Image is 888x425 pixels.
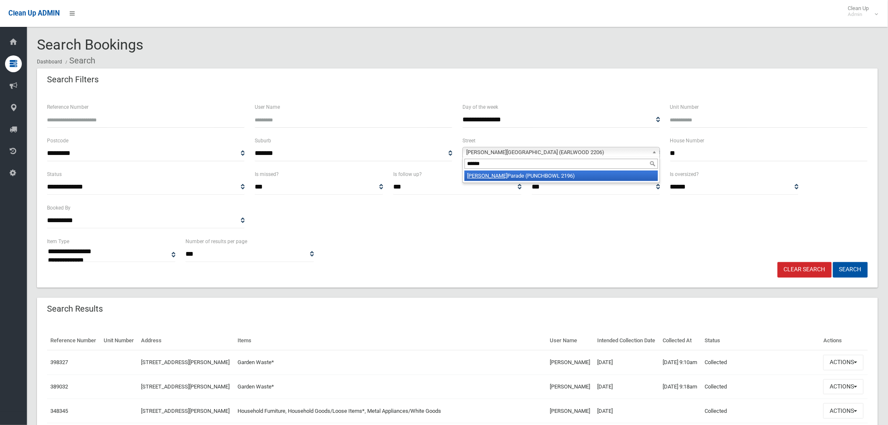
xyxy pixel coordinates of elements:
[594,399,660,423] td: [DATE]
[50,359,68,365] a: 398327
[37,59,62,65] a: Dashboard
[47,170,62,179] label: Status
[393,170,422,179] label: Is follow up?
[37,71,109,88] header: Search Filters
[234,399,546,423] td: Household Furniture, Household Goods/Loose Items*, Metal Appliances/White Goods
[255,170,279,179] label: Is missed?
[823,403,864,419] button: Actions
[833,262,868,278] button: Search
[234,331,546,350] th: Items
[465,171,658,181] li: Parade (PUNCHBOWL 2196)
[47,237,69,246] label: Item Type
[47,203,71,212] label: Booked By
[50,383,68,390] a: 389032
[546,375,594,399] td: [PERSON_NAME]
[185,237,247,246] label: Number of results per page
[100,331,138,350] th: Unit Number
[701,331,820,350] th: Status
[594,350,660,375] td: [DATE]
[234,350,546,375] td: Garden Waste*
[47,331,100,350] th: Reference Number
[255,102,280,112] label: User Name
[778,262,832,278] a: Clear Search
[701,350,820,375] td: Collected
[594,375,660,399] td: [DATE]
[138,331,234,350] th: Address
[546,399,594,423] td: [PERSON_NAME]
[467,173,507,179] em: [PERSON_NAME]
[820,331,868,350] th: Actions
[462,102,498,112] label: Day of the week
[844,5,878,18] span: Clean Up
[670,102,699,112] label: Unit Number
[670,136,705,145] label: House Number
[8,9,60,17] span: Clean Up ADMIN
[63,53,95,68] li: Search
[141,359,230,365] a: [STREET_ADDRESS][PERSON_NAME]
[823,379,864,395] button: Actions
[660,331,701,350] th: Collected At
[546,350,594,375] td: [PERSON_NAME]
[47,136,68,145] label: Postcode
[462,136,475,145] label: Street
[47,102,89,112] label: Reference Number
[848,11,869,18] small: Admin
[701,399,820,423] td: Collected
[546,331,594,350] th: User Name
[670,170,699,179] label: Is oversized?
[255,136,271,145] label: Suburb
[141,383,230,390] a: [STREET_ADDRESS][PERSON_NAME]
[50,408,68,414] a: 348345
[141,408,230,414] a: [STREET_ADDRESS][PERSON_NAME]
[701,375,820,399] td: Collected
[660,350,701,375] td: [DATE] 9:10am
[823,355,864,370] button: Actions
[594,331,660,350] th: Intended Collection Date
[37,301,113,317] header: Search Results
[466,147,649,157] span: [PERSON_NAME][GEOGRAPHIC_DATA] (EARLWOOD 2206)
[234,375,546,399] td: Garden Waste*
[660,375,701,399] td: [DATE] 9:18am
[37,36,144,53] span: Search Bookings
